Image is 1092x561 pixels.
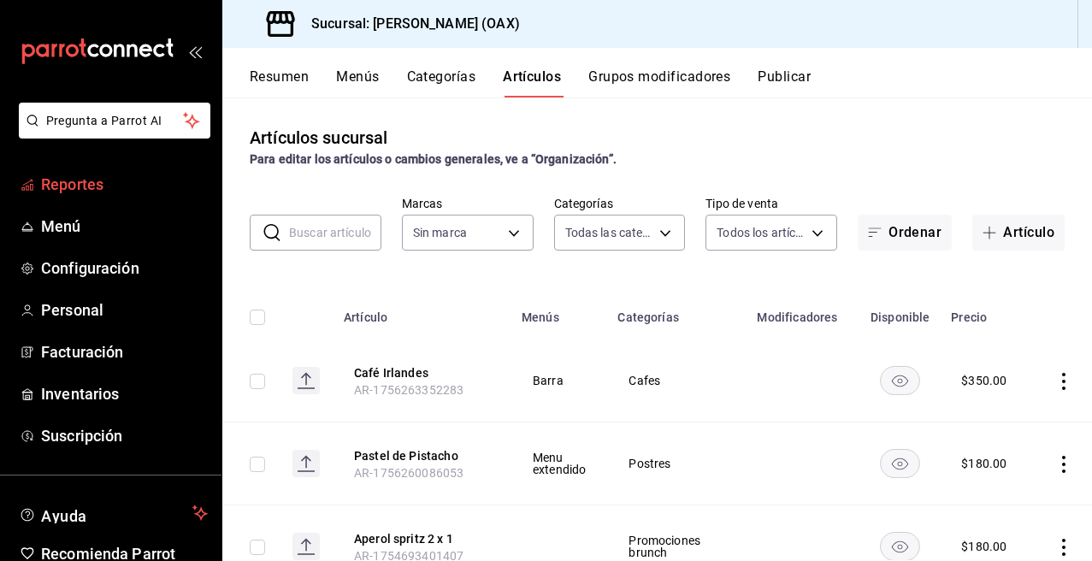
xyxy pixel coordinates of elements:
[533,452,586,475] span: Menu extendido
[407,68,476,97] button: Categorías
[12,124,210,142] a: Pregunta a Parrot AI
[588,68,730,97] button: Grupos modificadores
[250,68,1092,97] div: navigation tabs
[354,383,463,397] span: AR-1756263352283
[354,447,491,464] button: edit-product-location
[972,215,1065,251] button: Artículo
[503,68,561,97] button: Artículos
[336,68,379,97] button: Menús
[354,466,463,480] span: AR-1756260086053
[41,503,186,523] span: Ayuda
[717,224,806,241] span: Todos los artículos
[250,152,617,166] strong: Para editar los artículos o cambios generales, ve a “Organización”.
[554,198,686,210] label: Categorías
[298,14,520,34] h3: Sucursal: [PERSON_NAME] (OAX)
[880,449,920,478] button: availability-product
[705,198,837,210] label: Tipo de venta
[41,298,208,322] span: Personal
[413,224,467,241] span: Sin marca
[565,224,654,241] span: Todas las categorías, Sin categoría
[629,375,725,387] span: Cafes
[41,257,208,280] span: Configuración
[961,455,1006,472] div: $ 180.00
[880,366,920,395] button: availability-product
[629,534,725,558] span: Promociones brunch
[46,112,184,130] span: Pregunta a Parrot AI
[533,375,586,387] span: Barra
[289,216,381,250] input: Buscar artículo
[859,285,941,340] th: Disponible
[758,68,811,97] button: Publicar
[188,44,202,58] button: open_drawer_menu
[1055,539,1072,556] button: actions
[1055,373,1072,390] button: actions
[511,285,607,340] th: Menús
[334,285,511,340] th: Artículo
[941,285,1034,340] th: Precio
[880,532,920,561] button: availability-product
[747,285,859,340] th: Modificadores
[250,125,387,151] div: Artículos sucursal
[19,103,210,139] button: Pregunta a Parrot AI
[41,215,208,238] span: Menú
[250,68,309,97] button: Resumen
[41,340,208,363] span: Facturación
[629,458,725,469] span: Postres
[354,364,491,381] button: edit-product-location
[607,285,747,340] th: Categorías
[961,538,1006,555] div: $ 180.00
[41,424,208,447] span: Suscripción
[41,382,208,405] span: Inventarios
[961,372,1006,389] div: $ 350.00
[1055,456,1072,473] button: actions
[41,173,208,196] span: Reportes
[354,530,491,547] button: edit-product-location
[402,198,534,210] label: Marcas
[858,215,952,251] button: Ordenar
